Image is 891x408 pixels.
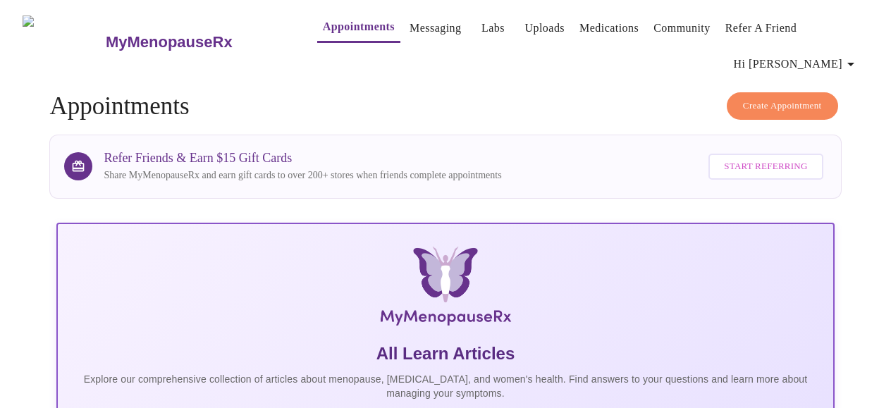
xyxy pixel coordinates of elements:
button: Refer a Friend [720,14,803,42]
a: Appointments [323,17,395,37]
span: Hi [PERSON_NAME] [734,54,859,74]
a: Uploads [525,18,565,38]
a: Community [653,18,711,38]
button: Uploads [520,14,571,42]
p: Share MyMenopauseRx and earn gift cards to over 200+ stores when friends complete appointments [104,168,501,183]
button: Hi [PERSON_NAME] [728,50,865,78]
a: Start Referring [705,147,826,187]
h3: Refer Friends & Earn $15 Gift Cards [104,151,501,166]
a: Labs [481,18,505,38]
a: Medications [579,18,639,38]
h4: Appointments [49,92,841,120]
button: Medications [574,14,644,42]
h5: All Learn Articles [69,342,821,365]
p: Explore our comprehensive collection of articles about menopause, [MEDICAL_DATA], and women's hea... [69,372,821,400]
a: Refer a Friend [725,18,797,38]
span: Create Appointment [743,98,822,114]
button: Community [648,14,716,42]
button: Start Referring [708,154,823,180]
h3: MyMenopauseRx [106,33,233,51]
img: MyMenopauseRx Logo [23,16,104,68]
button: Appointments [317,13,400,43]
img: MyMenopauseRx Logo [186,247,705,331]
span: Start Referring [724,159,807,175]
button: Labs [471,14,516,42]
button: Create Appointment [727,92,838,120]
a: MyMenopauseRx [104,18,288,67]
button: Messaging [404,14,467,42]
a: Messaging [410,18,461,38]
